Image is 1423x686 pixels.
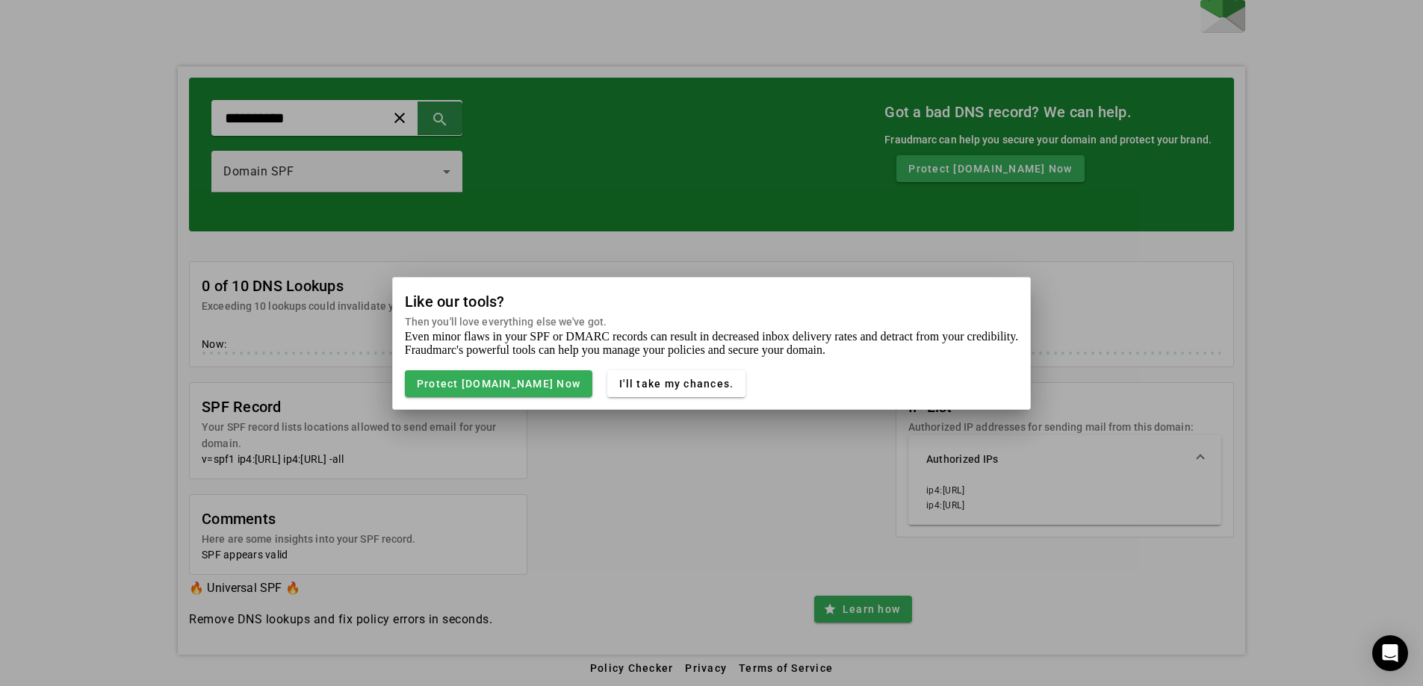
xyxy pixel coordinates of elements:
[607,370,745,397] button: I'll take my chances.
[405,314,607,330] mat-card-subtitle: Then you'll love everything else we've got.
[405,370,592,397] button: Protect [DOMAIN_NAME] Now
[619,378,734,390] span: I'll take my chances.
[393,330,1030,409] mat-card-content: Even minor flaws in your SPF or DMARC records can result in decreased inbox delivery rates and de...
[405,290,607,314] mat-card-title: Like our tools?
[417,378,580,390] span: Protect [DOMAIN_NAME] Now
[1372,635,1408,671] div: Open Intercom Messenger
